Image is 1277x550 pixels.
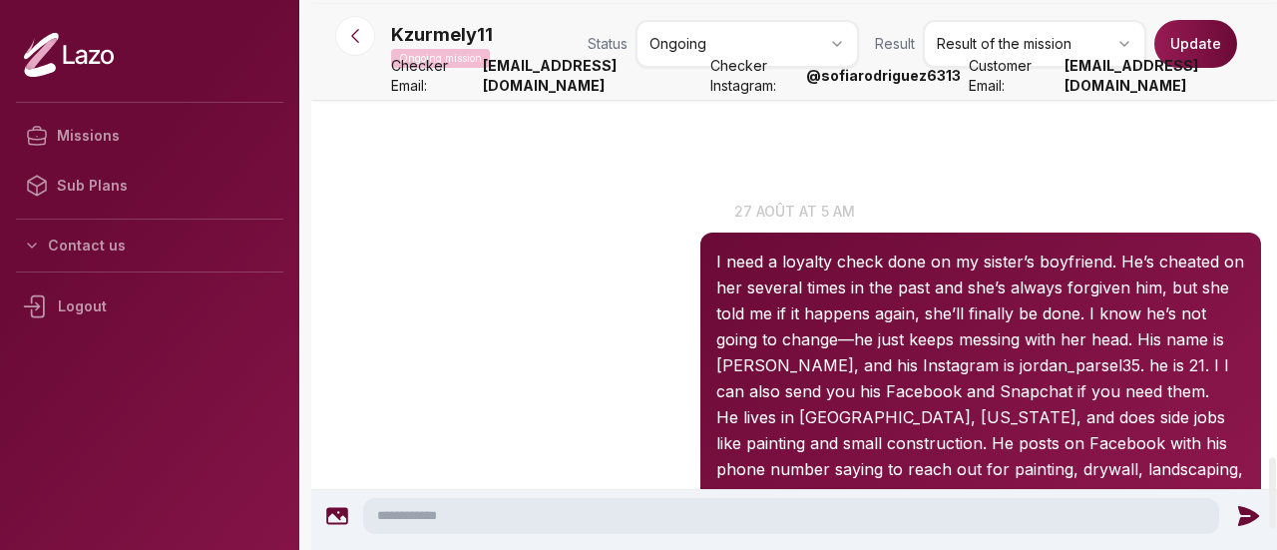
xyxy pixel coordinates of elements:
span: Customer Email: [969,56,1058,96]
a: Sub Plans [16,161,283,211]
p: He lives in [GEOGRAPHIC_DATA], [US_STATE], and does side jobs like painting and small constructio... [716,404,1245,508]
span: Checker Email: [391,56,475,96]
p: I need a loyalty check done on my sister’s boyfriend. He’s cheated on her several times in the pa... [716,249,1245,404]
span: Status [588,34,628,54]
strong: [EMAIL_ADDRESS][DOMAIN_NAME] [483,56,703,96]
button: Update [1154,20,1237,68]
button: Contact us [16,228,283,264]
div: Logout [16,280,283,332]
p: 27 août at 5 am [311,201,1277,222]
span: Result [875,34,915,54]
p: Ongoing mission [391,49,490,68]
span: Checker Instagram: [710,56,798,96]
strong: @ sofiarodriguez6313 [806,66,961,86]
p: Kzurmely11 [391,21,493,49]
a: Missions [16,111,283,161]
